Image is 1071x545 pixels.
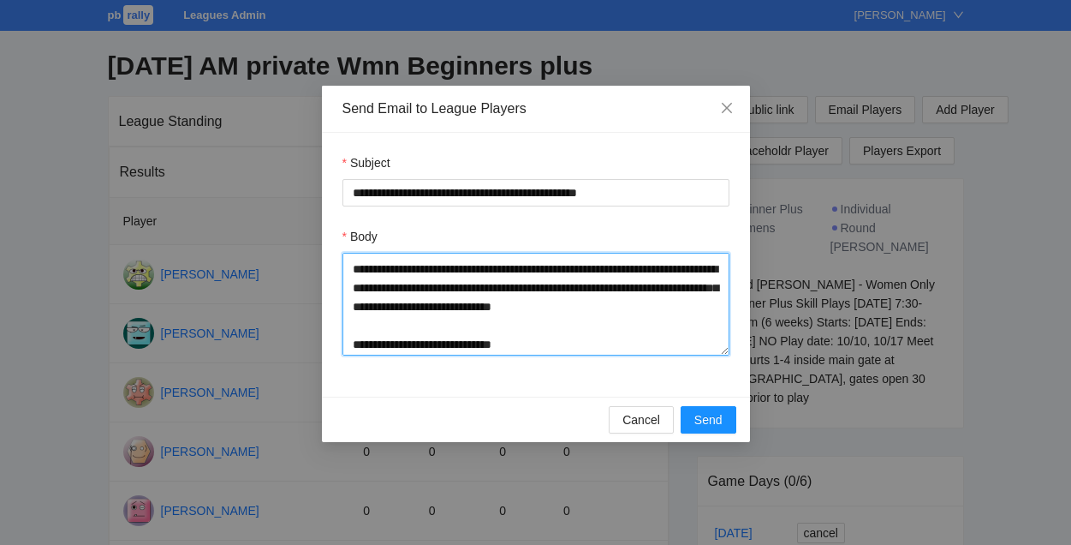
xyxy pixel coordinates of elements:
div: Send Email to League Players [342,99,729,118]
button: Cancel [609,406,674,434]
span: Send [694,410,723,429]
textarea: Body [342,253,729,356]
span: Cancel [622,410,660,429]
button: Send [681,406,736,434]
label: Subject [342,153,390,172]
label: Body [342,227,378,246]
span: close [720,101,734,115]
button: Close [704,86,750,132]
input: Subject [342,179,729,207]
